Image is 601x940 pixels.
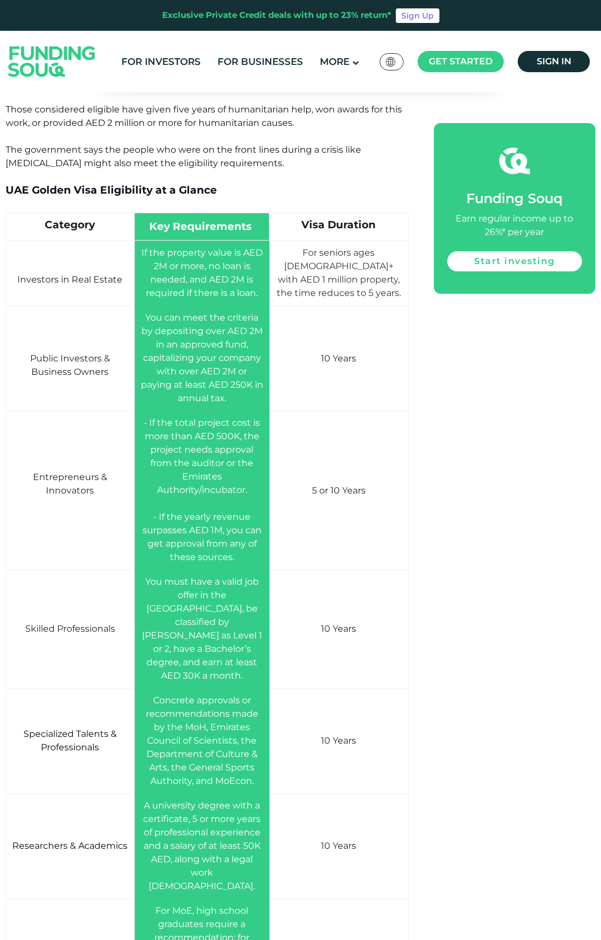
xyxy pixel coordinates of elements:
[499,145,530,176] img: fsicon
[17,274,122,285] span: Investors in Real Estate
[429,56,493,67] span: Get started
[320,56,349,67] span: More
[215,53,306,71] a: For Businesses
[141,247,263,298] span: If the property value is AED 2M or more, no loan is needed, and AED 2M is required if there is a ...
[25,623,115,634] span: Skilled Professionals
[447,251,582,271] a: Start investing
[162,9,391,22] div: Exclusive Private Credit deals with up to 23% return*
[45,218,95,231] span: Category
[321,840,356,851] span: 10 Years
[447,212,582,239] div: Earn regular income up to 26%* per year
[23,728,117,753] span: Specialized Talents & Professionals
[141,312,263,403] span: You can meet the criteria by depositing over AED 2M in an approved fund, capitalizing your compan...
[537,56,571,67] span: Sign in
[149,220,252,233] span: Key Requirements
[321,623,356,634] span: 10 Years
[321,735,356,746] span: 10 Years
[386,57,396,67] img: SA Flag
[6,184,217,196] span: UAE Golden Visa Eligibility at a Glance
[466,190,562,206] span: Funding Souq
[30,353,110,377] span: Public Investors & Business Owners
[396,8,439,23] a: Sign Up
[6,104,402,168] span: Those considered eligible have given five years of humanitarian help, won awards for this work, o...
[143,417,262,562] span: - If the total project cost is more than AED 500K, the project needs approval from the auditor or...
[269,240,408,305] td: For seniors ages [DEMOGRAPHIC_DATA]+ with AED 1 million property, the time reduces to 5 years.
[146,695,258,786] span: Concrete approvals or recommendations made by the MoH, Emirates Council of Scientists, the Depart...
[119,53,204,71] a: For Investors
[143,800,261,891] span: A university degree with a certificate, 5 or more years of professional experience and a salary o...
[142,576,262,681] span: You must have a valid job offer in the [GEOGRAPHIC_DATA], be classified by [PERSON_NAME] as Level...
[321,353,356,364] span: 10 Years
[518,51,590,72] a: Sign in
[12,840,127,851] span: Researchers & Academics
[33,472,107,496] span: Entrepreneurs & Innovators
[301,218,376,231] span: Visa Duration
[312,485,366,496] span: 5 or 10 Years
